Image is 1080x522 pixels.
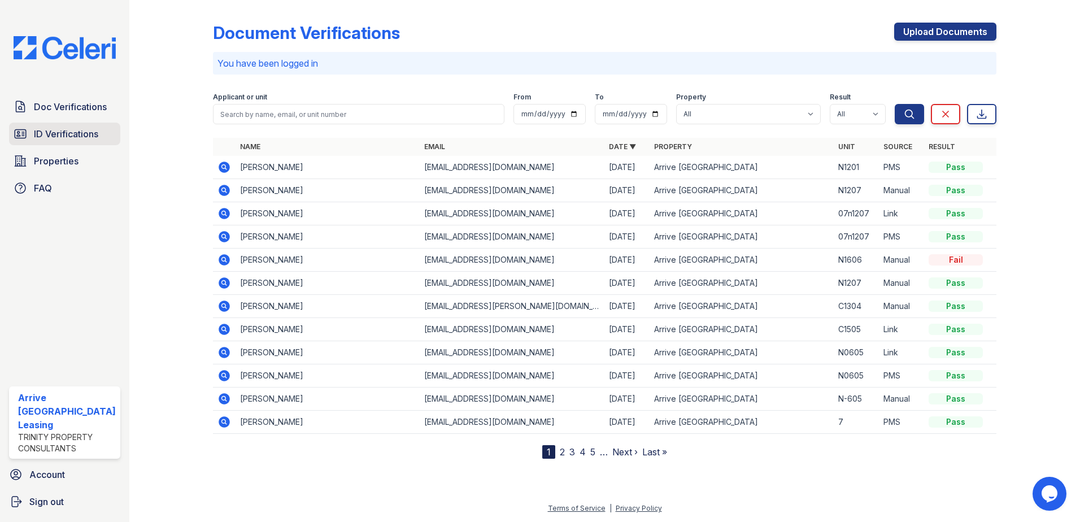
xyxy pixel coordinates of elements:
td: [PERSON_NAME] [236,341,420,364]
td: [EMAIL_ADDRESS][DOMAIN_NAME] [420,364,604,388]
td: [PERSON_NAME] [236,202,420,225]
td: [DATE] [604,249,650,272]
td: Arrive [GEOGRAPHIC_DATA] [650,411,834,434]
td: Arrive [GEOGRAPHIC_DATA] [650,318,834,341]
div: Pass [929,393,983,404]
div: Pass [929,277,983,289]
td: [DATE] [604,388,650,411]
div: Arrive [GEOGRAPHIC_DATA] Leasing [18,391,116,432]
div: Pass [929,162,983,173]
a: 5 [590,446,595,458]
span: FAQ [34,181,52,195]
td: [PERSON_NAME] [236,272,420,295]
a: Name [240,142,260,151]
td: C1505 [834,318,879,341]
span: Sign out [29,495,64,508]
td: Manual [879,295,924,318]
input: Search by name, email, or unit number [213,104,505,124]
td: [DATE] [604,295,650,318]
div: Document Verifications [213,23,400,43]
label: From [513,93,531,102]
a: Terms of Service [548,504,606,512]
a: Upload Documents [894,23,996,41]
div: Trinity Property Consultants [18,432,116,454]
td: Manual [879,249,924,272]
td: Arrive [GEOGRAPHIC_DATA] [650,249,834,272]
td: [DATE] [604,341,650,364]
span: Properties [34,154,79,168]
div: Fail [929,254,983,266]
div: | [609,504,612,512]
td: Manual [879,272,924,295]
td: PMS [879,225,924,249]
td: Arrive [GEOGRAPHIC_DATA] [650,202,834,225]
a: Result [929,142,955,151]
td: Arrive [GEOGRAPHIC_DATA] [650,272,834,295]
a: 3 [569,446,575,458]
iframe: chat widget [1033,477,1069,511]
td: C1304 [834,295,879,318]
td: [DATE] [604,179,650,202]
div: Pass [929,301,983,312]
td: PMS [879,364,924,388]
div: Pass [929,416,983,428]
td: [PERSON_NAME] [236,388,420,411]
div: Pass [929,231,983,242]
a: Next › [612,446,638,458]
td: PMS [879,411,924,434]
td: [DATE] [604,156,650,179]
td: 7 [834,411,879,434]
td: [EMAIL_ADDRESS][DOMAIN_NAME] [420,179,604,202]
span: … [600,445,608,459]
td: N-605 [834,388,879,411]
span: Account [29,468,65,481]
td: [PERSON_NAME] [236,318,420,341]
a: Account [5,463,125,486]
td: N1606 [834,249,879,272]
img: CE_Logo_Blue-a8612792a0a2168367f1c8372b55b34899dd931a85d93a1a3d3e32e68fde9ad4.png [5,36,125,59]
td: Arrive [GEOGRAPHIC_DATA] [650,364,834,388]
td: Arrive [GEOGRAPHIC_DATA] [650,295,834,318]
a: ID Verifications [9,123,120,145]
td: [PERSON_NAME] [236,411,420,434]
td: [PERSON_NAME] [236,156,420,179]
a: Date ▼ [609,142,636,151]
td: [PERSON_NAME] [236,249,420,272]
td: Link [879,202,924,225]
span: ID Verifications [34,127,98,141]
td: [DATE] [604,272,650,295]
td: 07n1207 [834,225,879,249]
td: [EMAIL_ADDRESS][DOMAIN_NAME] [420,249,604,272]
label: Property [676,93,706,102]
td: Arrive [GEOGRAPHIC_DATA] [650,388,834,411]
td: Link [879,318,924,341]
td: [PERSON_NAME] [236,179,420,202]
a: Unit [838,142,855,151]
td: Link [879,341,924,364]
td: Arrive [GEOGRAPHIC_DATA] [650,341,834,364]
a: Properties [9,150,120,172]
a: Sign out [5,490,125,513]
td: N1201 [834,156,879,179]
div: 1 [542,445,555,459]
td: [DATE] [604,318,650,341]
td: N1207 [834,179,879,202]
td: [DATE] [604,364,650,388]
td: PMS [879,156,924,179]
td: [EMAIL_ADDRESS][DOMAIN_NAME] [420,225,604,249]
td: [EMAIL_ADDRESS][DOMAIN_NAME] [420,156,604,179]
label: Applicant or unit [213,93,267,102]
td: N0605 [834,364,879,388]
div: Pass [929,208,983,219]
td: [DATE] [604,225,650,249]
a: Source [883,142,912,151]
label: To [595,93,604,102]
a: Email [424,142,445,151]
td: [EMAIL_ADDRESS][DOMAIN_NAME] [420,341,604,364]
p: You have been logged in [217,56,992,70]
div: Pass [929,347,983,358]
span: Doc Verifications [34,100,107,114]
td: [PERSON_NAME] [236,295,420,318]
a: 4 [580,446,586,458]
